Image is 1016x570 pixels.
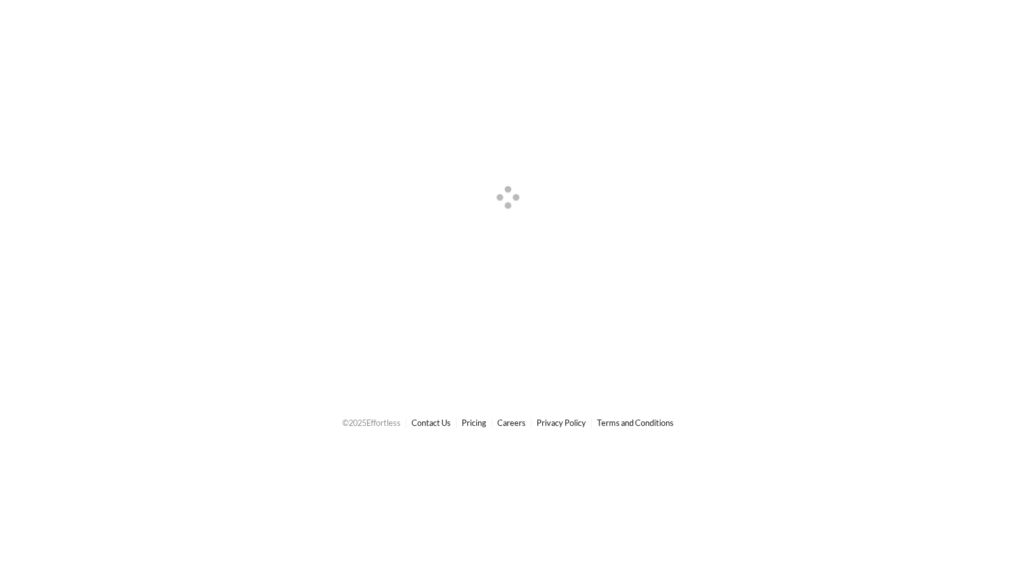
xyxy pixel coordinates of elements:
[497,418,526,428] a: Careers
[537,418,586,428] a: Privacy Policy
[342,418,401,428] span: © 2025 Effortless
[597,418,674,428] a: Terms and Conditions
[411,418,451,428] a: Contact Us
[462,418,486,428] a: Pricing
